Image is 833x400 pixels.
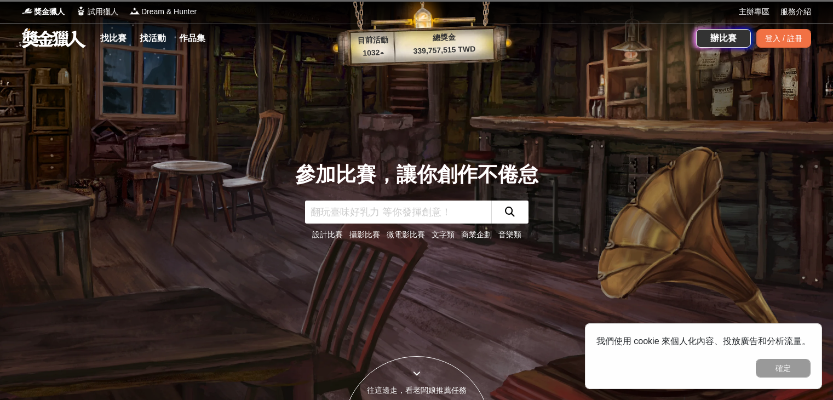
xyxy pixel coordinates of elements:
[696,29,751,48] a: 辦比賽
[141,6,197,18] span: Dream & Hunter
[596,336,811,346] span: 我們使用 cookie 來個人化內容、投放廣告和分析流量。
[387,230,425,239] a: 微電影比賽
[432,230,455,239] a: 文字類
[349,230,380,239] a: 攝影比賽
[129,6,197,18] a: LogoDream & Hunter
[22,6,65,18] a: Logo獎金獵人
[76,6,118,18] a: Logo試用獵人
[305,201,491,224] input: 翻玩臺味好乳力 等你發揮創意！
[135,31,170,46] a: 找活動
[295,159,538,190] div: 參加比賽，讓你創作不倦怠
[351,34,395,47] p: 目前活動
[351,47,395,60] p: 1032 ▴
[780,6,811,18] a: 服務介紹
[756,29,811,48] div: 登入 / 註冊
[88,6,118,18] span: 試用獵人
[395,43,494,58] p: 339,757,515 TWD
[756,359,811,378] button: 確定
[312,230,343,239] a: 設計比賽
[76,5,87,16] img: Logo
[498,230,521,239] a: 音樂類
[461,230,492,239] a: 商業企劃
[34,6,65,18] span: 獎金獵人
[343,385,490,396] div: 往這邊走，看老闆娘推薦任務
[129,5,140,16] img: Logo
[394,30,493,45] p: 總獎金
[175,31,210,46] a: 作品集
[96,31,131,46] a: 找比賽
[739,6,769,18] a: 主辦專區
[22,5,33,16] img: Logo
